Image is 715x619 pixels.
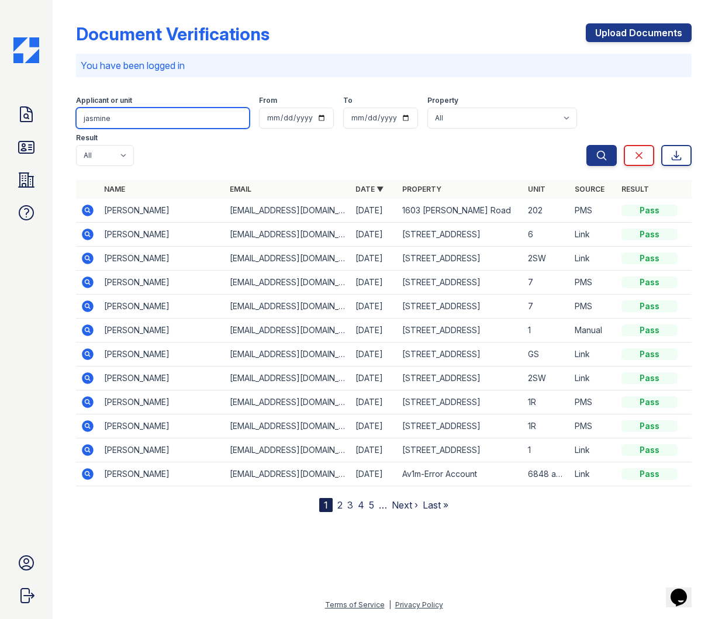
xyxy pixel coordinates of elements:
[225,438,351,462] td: [EMAIL_ADDRESS][DOMAIN_NAME]
[523,366,570,390] td: 2SW
[325,600,385,609] a: Terms of Service
[402,185,441,193] a: Property
[523,414,570,438] td: 1R
[225,295,351,319] td: [EMAIL_ADDRESS][DOMAIN_NAME]
[570,438,617,462] td: Link
[395,600,443,609] a: Privacy Policy
[343,96,353,105] label: To
[99,199,225,223] td: [PERSON_NAME]
[570,343,617,366] td: Link
[99,247,225,271] td: [PERSON_NAME]
[99,366,225,390] td: [PERSON_NAME]
[319,498,333,512] div: 1
[423,499,448,511] a: Last »
[225,247,351,271] td: [EMAIL_ADDRESS][DOMAIN_NAME]
[369,499,374,511] a: 5
[523,199,570,223] td: 202
[225,199,351,223] td: [EMAIL_ADDRESS][DOMAIN_NAME]
[225,390,351,414] td: [EMAIL_ADDRESS][DOMAIN_NAME]
[398,462,523,486] td: Av1m-Error Account
[347,499,353,511] a: 3
[99,414,225,438] td: [PERSON_NAME]
[523,247,570,271] td: 2SW
[570,390,617,414] td: PMS
[225,366,351,390] td: [EMAIL_ADDRESS][DOMAIN_NAME]
[523,462,570,486] td: 6848 apt 4
[351,343,398,366] td: [DATE]
[351,319,398,343] td: [DATE]
[398,390,523,414] td: [STREET_ADDRESS]
[351,414,398,438] td: [DATE]
[76,108,250,129] input: Search by name, email, or unit number
[621,348,678,360] div: Pass
[621,444,678,456] div: Pass
[398,343,523,366] td: [STREET_ADDRESS]
[398,438,523,462] td: [STREET_ADDRESS]
[523,438,570,462] td: 1
[225,462,351,486] td: [EMAIL_ADDRESS][DOMAIN_NAME]
[621,468,678,480] div: Pass
[621,205,678,216] div: Pass
[99,319,225,343] td: [PERSON_NAME]
[621,324,678,336] div: Pass
[570,319,617,343] td: Manual
[523,271,570,295] td: 7
[523,390,570,414] td: 1R
[355,185,384,193] a: Date ▼
[570,199,617,223] td: PMS
[225,271,351,295] td: [EMAIL_ADDRESS][DOMAIN_NAME]
[351,247,398,271] td: [DATE]
[621,276,678,288] div: Pass
[392,499,418,511] a: Next ›
[621,372,678,384] div: Pass
[99,462,225,486] td: [PERSON_NAME]
[379,498,387,512] span: …
[586,23,692,42] a: Upload Documents
[230,185,251,193] a: Email
[621,396,678,408] div: Pass
[99,271,225,295] td: [PERSON_NAME]
[351,271,398,295] td: [DATE]
[621,420,678,432] div: Pass
[570,414,617,438] td: PMS
[351,438,398,462] td: [DATE]
[523,343,570,366] td: GS
[621,185,649,193] a: Result
[99,295,225,319] td: [PERSON_NAME]
[351,199,398,223] td: [DATE]
[351,390,398,414] td: [DATE]
[225,343,351,366] td: [EMAIL_ADDRESS][DOMAIN_NAME]
[523,295,570,319] td: 7
[99,223,225,247] td: [PERSON_NAME]
[398,414,523,438] td: [STREET_ADDRESS]
[398,295,523,319] td: [STREET_ADDRESS]
[570,271,617,295] td: PMS
[621,229,678,240] div: Pass
[259,96,277,105] label: From
[398,223,523,247] td: [STREET_ADDRESS]
[225,223,351,247] td: [EMAIL_ADDRESS][DOMAIN_NAME]
[398,271,523,295] td: [STREET_ADDRESS]
[570,247,617,271] td: Link
[666,572,703,607] iframe: chat widget
[427,96,458,105] label: Property
[225,414,351,438] td: [EMAIL_ADDRESS][DOMAIN_NAME]
[389,600,391,609] div: |
[398,366,523,390] td: [STREET_ADDRESS]
[225,319,351,343] td: [EMAIL_ADDRESS][DOMAIN_NAME]
[76,133,98,143] label: Result
[351,223,398,247] td: [DATE]
[351,462,398,486] td: [DATE]
[621,300,678,312] div: Pass
[621,253,678,264] div: Pass
[398,319,523,343] td: [STREET_ADDRESS]
[398,247,523,271] td: [STREET_ADDRESS]
[358,499,364,511] a: 4
[523,223,570,247] td: 6
[570,295,617,319] td: PMS
[351,366,398,390] td: [DATE]
[398,199,523,223] td: 1603 [PERSON_NAME] Road
[99,438,225,462] td: [PERSON_NAME]
[570,462,617,486] td: Link
[99,343,225,366] td: [PERSON_NAME]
